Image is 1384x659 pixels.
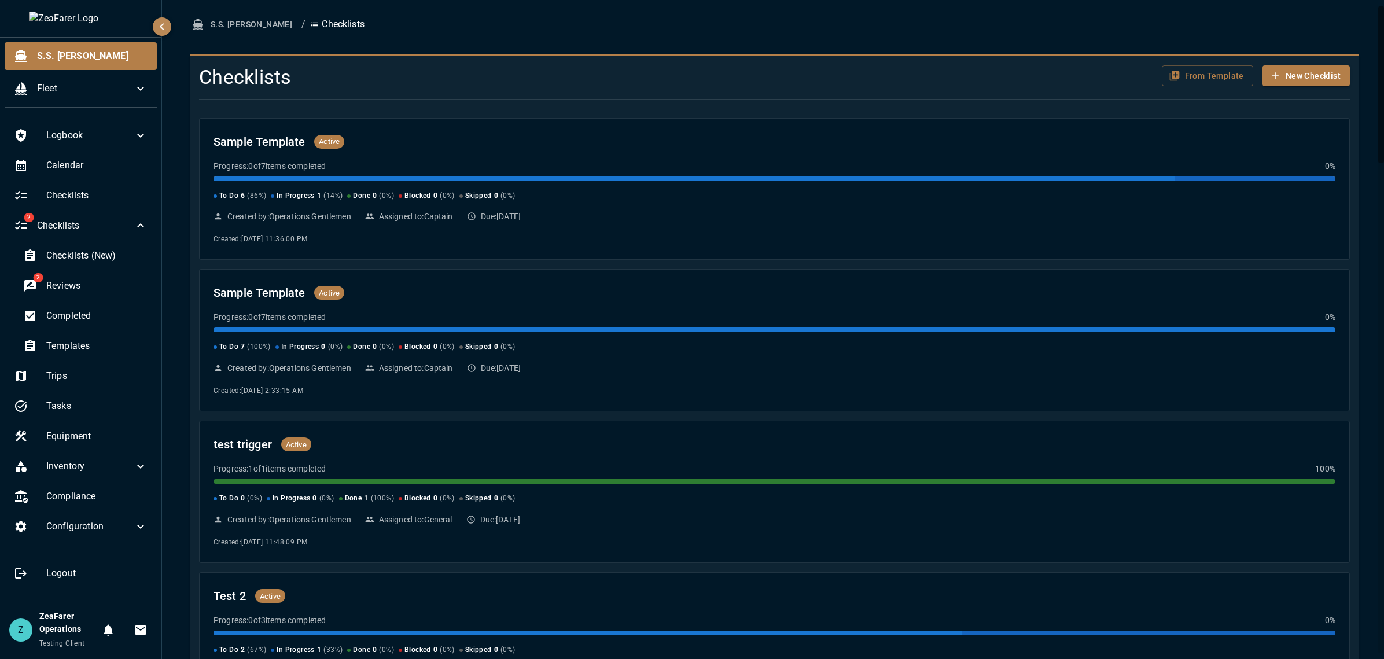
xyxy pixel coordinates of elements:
[404,190,431,202] span: Blocked
[5,559,157,587] div: Logout
[214,463,326,474] p: Progress: 1 of 1 items completed
[241,341,245,353] span: 7
[373,645,377,656] span: 0
[5,483,157,510] div: Compliance
[219,341,238,353] span: To Do
[1315,463,1335,474] p: 100 %
[14,302,157,330] div: Completed
[190,14,297,35] button: S.S. [PERSON_NAME]
[227,514,351,525] p: Created by: Operations Gentlemen
[317,190,321,202] span: 1
[241,645,245,656] span: 2
[46,399,148,413] span: Tasks
[373,190,377,202] span: 0
[255,591,285,602] span: Active
[5,422,157,450] div: Equipment
[480,514,521,525] p: Due: [DATE]
[319,493,334,505] span: ( 0 %)
[5,182,157,209] div: Checklists
[227,211,351,222] p: Created by: Operations Gentlemen
[440,341,455,353] span: ( 0 %)
[323,645,343,656] span: ( 33 %)
[404,645,431,656] span: Blocked
[219,190,238,202] span: To Do
[37,82,134,95] span: Fleet
[241,493,245,505] span: 0
[500,190,516,202] span: ( 0 %)
[433,645,437,656] span: 0
[214,587,246,605] h2: Test 2
[273,493,310,505] span: In Progress
[46,339,148,353] span: Templates
[33,273,43,282] span: 2
[5,392,157,420] div: Tasks
[29,12,133,25] img: ZeaFarer Logo
[465,493,492,505] span: Skipped
[9,618,32,642] div: Z
[46,279,148,293] span: Reviews
[379,514,452,525] p: Assigned to: General
[317,645,321,656] span: 1
[219,493,238,505] span: To Do
[214,284,305,302] h2: Sample Template
[301,17,305,31] li: /
[37,49,148,63] span: S.S. [PERSON_NAME]
[1162,65,1253,87] button: From Template
[277,190,314,202] span: In Progress
[465,341,492,353] span: Skipped
[97,618,120,642] button: Notifications
[440,645,455,656] span: ( 0 %)
[1325,160,1335,172] p: 0 %
[37,219,134,233] span: Checklists
[440,190,455,202] span: ( 0 %)
[46,429,148,443] span: Equipment
[5,212,157,240] div: 2Checklists
[46,489,148,503] span: Compliance
[277,645,314,656] span: In Progress
[433,341,437,353] span: 0
[353,645,370,656] span: Done
[494,190,498,202] span: 0
[247,493,262,505] span: ( 0 %)
[500,341,516,353] span: ( 0 %)
[5,42,157,70] div: S.S. [PERSON_NAME]
[404,341,431,353] span: Blocked
[199,65,963,90] h4: Checklists
[5,122,157,149] div: Logbook
[214,435,272,454] h2: test trigger
[481,362,521,374] p: Due: [DATE]
[5,452,157,480] div: Inventory
[494,341,498,353] span: 0
[5,152,157,179] div: Calendar
[214,311,326,323] p: Progress: 0 of 7 items completed
[364,493,368,505] span: 1
[500,645,516,656] span: ( 0 %)
[46,249,148,263] span: Checklists (New)
[440,493,455,505] span: ( 0 %)
[214,160,326,172] p: Progress: 0 of 7 items completed
[345,493,362,505] span: Done
[379,362,453,374] p: Assigned to: Captain
[39,610,97,636] h6: ZeaFarer Operations
[46,189,148,203] span: Checklists
[323,190,343,202] span: ( 14 %)
[214,235,307,243] span: Created: [DATE] 11:36:00 PM
[247,190,266,202] span: ( 86 %)
[465,190,492,202] span: Skipped
[379,645,394,656] span: ( 0 %)
[214,386,303,395] span: Created: [DATE] 2:33:15 AM
[379,211,453,222] p: Assigned to: Captain
[1325,614,1335,626] p: 0 %
[314,136,344,148] span: Active
[214,614,326,626] p: Progress: 0 of 3 items completed
[404,493,431,505] span: Blocked
[46,459,134,473] span: Inventory
[46,159,148,172] span: Calendar
[353,341,370,353] span: Done
[46,369,148,383] span: Trips
[373,341,377,353] span: 0
[46,566,148,580] span: Logout
[129,618,152,642] button: Invitations
[1262,65,1350,87] button: New Checklist
[241,190,245,202] span: 6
